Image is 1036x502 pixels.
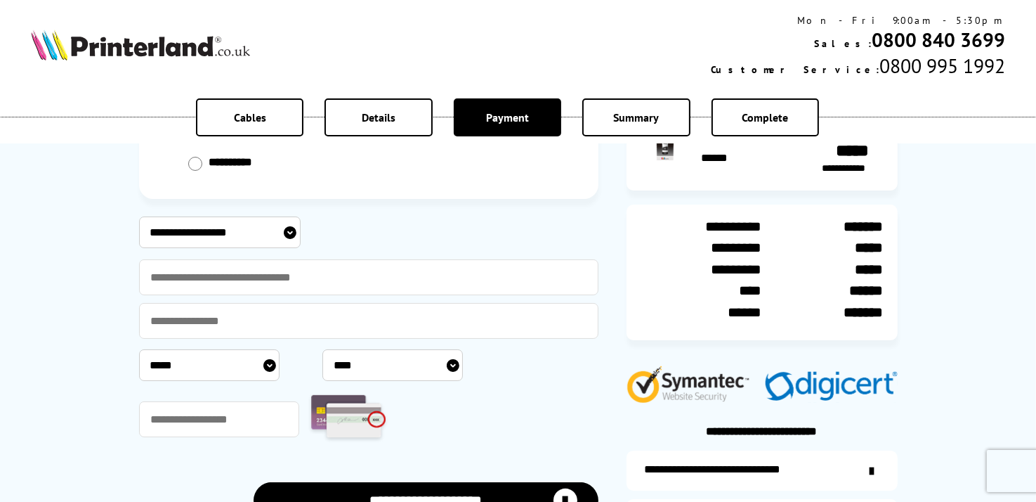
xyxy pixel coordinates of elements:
span: 0800 995 1992 [879,53,1005,79]
span: Summary [613,110,659,124]
span: Details [362,110,395,124]
span: Cables [234,110,266,124]
span: Sales: [814,37,872,50]
img: Printerland Logo [31,30,250,60]
a: additional-ink [627,451,898,491]
a: 0800 840 3699 [872,27,1005,53]
span: Payment [486,110,529,124]
span: Complete [742,110,788,124]
div: Mon - Fri 9:00am - 5:30pm [711,14,1005,27]
span: Customer Service: [711,63,879,76]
